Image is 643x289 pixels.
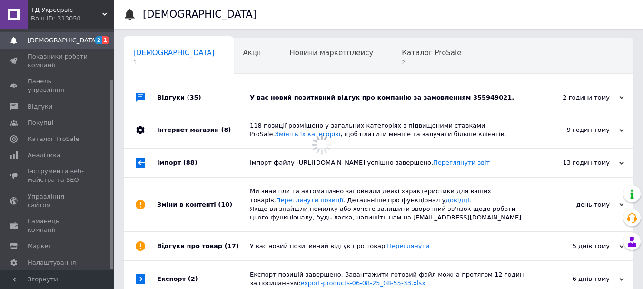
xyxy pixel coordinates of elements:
span: Показники роботи компанії [28,52,88,70]
div: Ми знайшли та автоматично заповнили деякі характеристики для ваших товарів. . Детальніше про функ... [250,187,529,222]
span: [DEMOGRAPHIC_DATA] [28,36,98,45]
span: Каталог ProSale [402,49,461,57]
span: (88) [183,159,198,166]
div: Ваш ID: 313050 [31,14,114,23]
div: У вас новий позитивний відгук про товар. [250,242,529,250]
div: Інтернет магазин [157,112,250,148]
span: (17) [225,242,239,249]
span: Новини маркетплейсу [289,49,373,57]
span: Аналітика [28,151,60,159]
span: Відгуки [28,102,52,111]
div: Відгуки про товар [157,232,250,260]
span: 1 [102,36,109,44]
span: Панель управління [28,77,88,94]
div: Зміни в контенті [157,178,250,231]
span: 2 [95,36,102,44]
div: Відгуки [157,83,250,112]
a: export-products-06-08-25_08-55-33.xlsx [300,279,425,287]
h1: [DEMOGRAPHIC_DATA] [143,9,257,20]
a: Переглянути звіт [433,159,490,166]
span: Налаштування [28,259,76,267]
a: Змініть їх категорію [275,130,341,138]
div: 5 днів тому [529,242,624,250]
span: (35) [187,94,201,101]
span: ТД Укрсервіс [31,6,102,14]
div: день тому [529,200,624,209]
span: (10) [218,201,232,208]
span: Управління сайтом [28,192,88,209]
span: Гаманець компанії [28,217,88,234]
a: Переглянути [387,242,429,249]
div: Імпорт [157,149,250,177]
span: Маркет [28,242,52,250]
a: Переглянути позиції [276,197,343,204]
div: 2 години тому [529,93,624,102]
span: (8) [221,126,231,133]
div: Імпорт файлу [URL][DOMAIN_NAME] успішно завершено. [250,159,529,167]
span: 2 [402,59,461,66]
span: 1 [133,59,215,66]
div: 118 позиції розміщено у загальних категоріях з підвищеними ставками ProSale. , щоб платити менше ... [250,121,529,139]
div: 13 годин тому [529,159,624,167]
span: Акції [243,49,261,57]
span: Інструменти веб-майстра та SEO [28,167,88,184]
div: У вас новий позитивний відгук про компанію за замовленням 355949021. [250,93,529,102]
a: довідці [445,197,469,204]
span: Каталог ProSale [28,135,79,143]
div: 6 днів тому [529,275,624,283]
div: 9 годин тому [529,126,624,134]
span: (2) [188,275,198,282]
div: Експорт позицій завершено. Завантажити готовий файл можна протягом 12 годин за посиланням: [250,270,529,288]
span: Покупці [28,119,53,127]
span: [DEMOGRAPHIC_DATA] [133,49,215,57]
